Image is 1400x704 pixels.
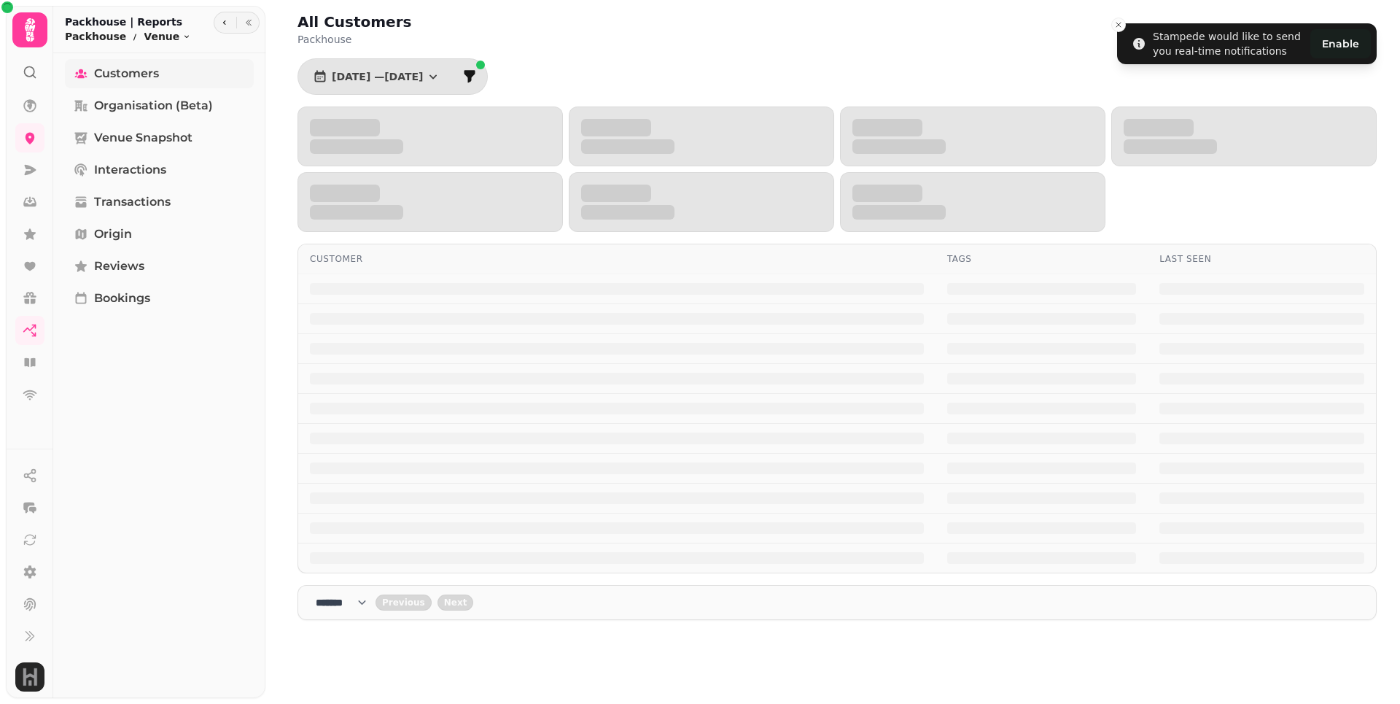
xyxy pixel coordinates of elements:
button: next [437,595,474,611]
button: Close toast [1111,18,1126,32]
a: Organisation (beta) [65,91,254,120]
h2: Packhouse | Reports [65,15,191,29]
button: Enable [1310,29,1371,58]
button: [DATE] —[DATE] [301,62,452,91]
span: Venue Snapshot [94,129,192,147]
nav: Tabs [53,53,265,698]
div: Stampede would like to send you real-time notifications [1153,29,1304,58]
span: Next [444,598,467,607]
a: Bookings [65,284,254,313]
a: Interactions [65,155,254,185]
span: [DATE] — [DATE] [332,71,423,82]
div: Tags [947,253,1136,265]
button: User avatar [12,662,47,692]
span: Bookings [94,290,150,307]
nav: Pagination [297,585,1377,620]
a: Transactions [65,187,254,217]
span: Reviews [94,258,144,275]
button: Venue [144,29,191,44]
a: Customers [65,59,254,88]
span: Previous [382,598,425,607]
button: filter [455,62,484,91]
a: Venue Snapshot [65,123,254,152]
h2: All Customers [297,12,577,32]
img: User avatar [15,662,44,692]
a: Origin [65,220,254,249]
a: Reviews [65,252,254,281]
nav: breadcrumb [65,29,191,44]
span: Customers [94,65,159,82]
button: back [376,595,432,611]
span: Transactions [94,193,171,211]
span: Interactions [94,161,166,179]
div: Last Seen [1159,253,1364,265]
p: Packhouse [297,32,671,47]
span: Organisation (beta) [94,97,213,115]
p: Packhouse [65,29,126,44]
span: Origin [94,225,132,243]
div: Customer [310,253,924,265]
